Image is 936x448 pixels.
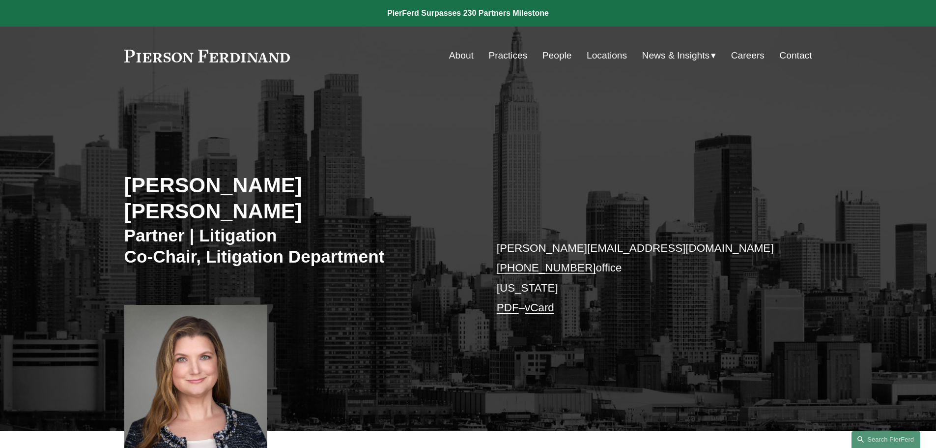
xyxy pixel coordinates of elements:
[779,46,812,65] a: Contact
[449,46,474,65] a: About
[124,225,468,268] h3: Partner | Litigation Co-Chair, Litigation Department
[851,431,920,448] a: Search this site
[124,172,468,224] h2: [PERSON_NAME] [PERSON_NAME]
[642,46,716,65] a: folder dropdown
[488,46,527,65] a: Practices
[542,46,572,65] a: People
[497,262,596,274] a: [PHONE_NUMBER]
[731,46,765,65] a: Careers
[497,242,774,254] a: [PERSON_NAME][EMAIL_ADDRESS][DOMAIN_NAME]
[525,301,554,314] a: vCard
[587,46,627,65] a: Locations
[497,239,783,318] p: office [US_STATE] –
[642,47,710,64] span: News & Insights
[497,301,519,314] a: PDF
